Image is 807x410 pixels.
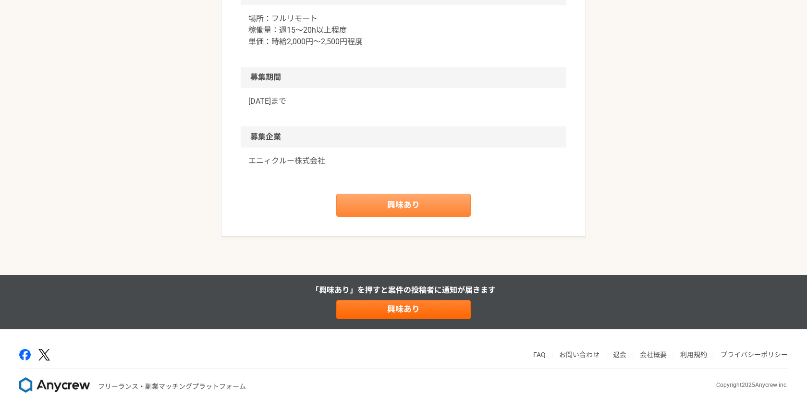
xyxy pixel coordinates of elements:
[533,351,546,359] a: FAQ
[336,194,471,217] a: 興味あり
[19,377,90,393] img: 8DqYSo04kwAAAAASUVORK5CYII=
[38,349,50,361] img: x-391a3a86.png
[559,351,599,359] a: お問い合わせ
[248,155,559,167] a: エニィクルー株式会社
[716,381,788,389] p: Copyright 2025 Anycrew inc.
[640,351,667,359] a: 会社概要
[336,300,471,319] a: 興味あり
[98,382,246,392] p: フリーランス・副業マッチングプラットフォーム
[721,351,788,359] a: プライバシーポリシー
[241,126,566,148] h2: 募集企業
[241,67,566,88] h2: 募集期間
[680,351,707,359] a: 利用規約
[248,13,559,48] p: 場所：フルリモート 稼働量：週15〜20h以上程度 単価：時給2,000円〜2,500円程度
[613,351,626,359] a: 退会
[311,285,496,296] p: 「興味あり」を押すと 案件の投稿者に通知が届きます
[248,96,559,107] p: [DATE]まで
[19,349,31,360] img: facebook-2adfd474.png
